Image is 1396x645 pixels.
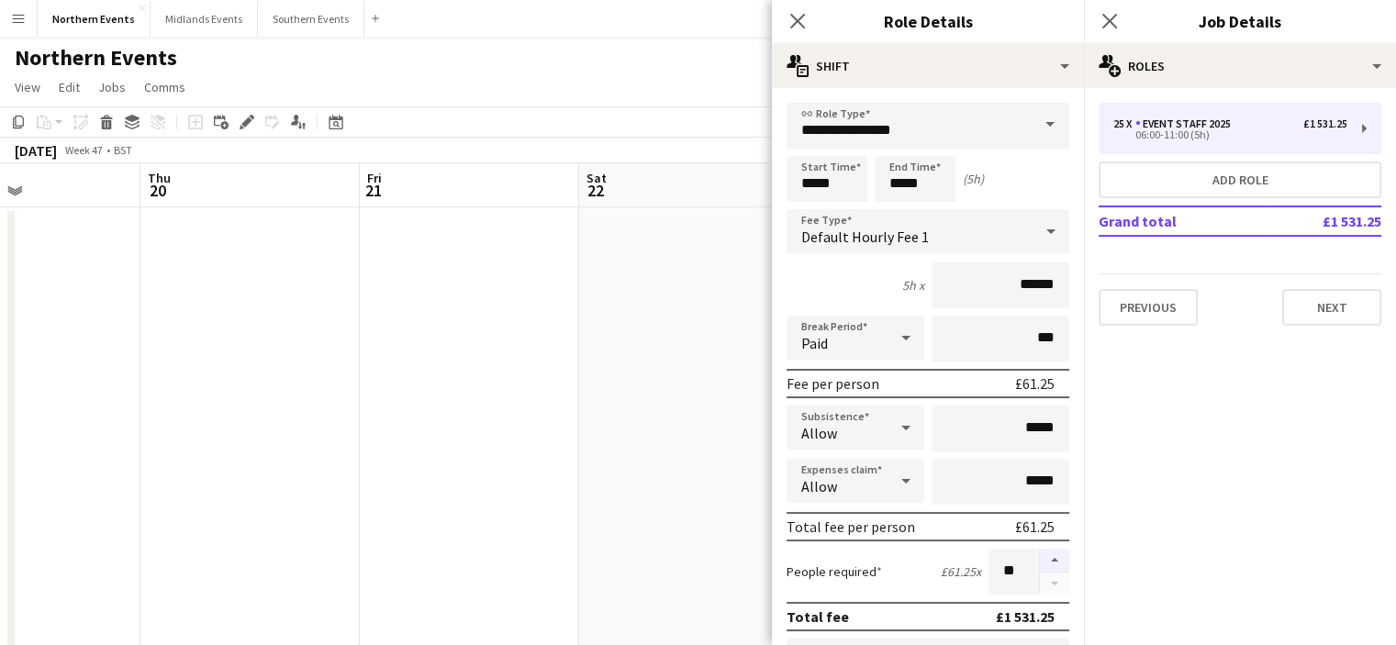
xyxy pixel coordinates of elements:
div: £61.25 x [941,563,981,580]
span: Sat [586,170,607,186]
div: Fee per person [787,374,879,393]
div: 5h x [902,277,924,294]
div: [DATE] [15,141,57,160]
button: Midlands Events [151,1,258,37]
a: View [7,75,48,99]
div: £61.25 [1015,374,1055,393]
span: Comms [144,79,185,95]
span: Allow [801,477,837,495]
button: Southern Events [258,1,364,37]
button: Add role [1099,161,1381,198]
div: Event Staff 2025 [1135,117,1238,130]
div: 25 x [1113,117,1135,130]
div: (5h) [963,171,984,187]
div: Shift [772,44,1084,88]
label: People required [787,563,882,580]
button: Next [1282,289,1381,326]
div: £1 531.25 [1303,117,1347,130]
span: Paid [801,334,828,352]
button: Increase [1040,549,1069,573]
button: Northern Events [38,1,151,37]
td: Grand total [1099,206,1266,236]
div: 06:00-11:00 (5h) [1113,130,1347,139]
td: £1 531.25 [1266,206,1381,236]
button: Previous [1099,289,1198,326]
span: Allow [801,424,837,442]
span: Jobs [98,79,126,95]
span: 21 [364,180,382,201]
span: Fri [367,170,382,186]
span: 20 [145,180,171,201]
a: Comms [137,75,193,99]
a: Jobs [91,75,133,99]
div: £1 531.25 [996,607,1055,626]
span: Edit [59,79,80,95]
span: 22 [584,180,607,201]
h3: Role Details [772,9,1084,33]
span: Thu [148,170,171,186]
h3: Job Details [1084,9,1396,33]
span: Week 47 [61,143,106,157]
div: Total fee per person [787,517,915,536]
span: View [15,79,40,95]
div: £61.25 [1015,517,1055,536]
a: Edit [51,75,87,99]
h1: Northern Events [15,44,177,72]
div: BST [114,143,132,157]
span: Default Hourly Fee 1 [801,228,929,246]
div: Total fee [787,607,849,626]
div: Roles [1084,44,1396,88]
